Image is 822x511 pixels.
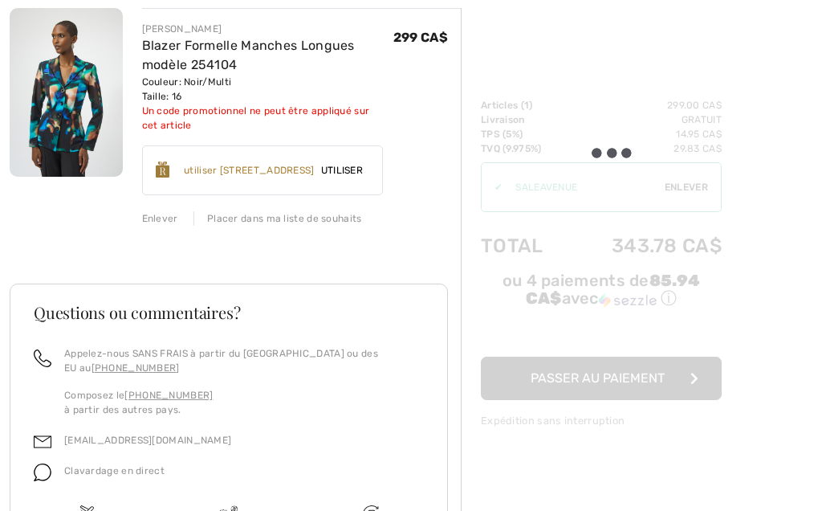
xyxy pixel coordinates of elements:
span: Utiliser [315,163,369,178]
div: Couleur: Noir/Multi Taille: 16 [142,75,393,104]
span: Clavardage en direct [64,465,165,476]
span: 299 CA$ [393,30,448,45]
div: Un code promotionnel ne peut être appliqué sur cet article [142,104,393,133]
p: Composez le à partir des autres pays. [64,388,424,417]
img: email [34,433,51,451]
a: [PHONE_NUMBER] [124,390,213,401]
img: Reward-Logo.svg [156,161,170,178]
p: Appelez-nous SANS FRAIS à partir du [GEOGRAPHIC_DATA] ou des EU au [64,346,424,375]
img: chat [34,464,51,481]
div: Placer dans ma liste de souhaits [193,211,362,226]
img: Blazer Formelle Manches Longues modèle 254104 [10,8,123,177]
a: [EMAIL_ADDRESS][DOMAIN_NAME] [64,435,231,446]
a: Blazer Formelle Manches Longues modèle 254104 [142,38,355,72]
div: [PERSON_NAME] [142,22,393,36]
h3: Questions ou commentaires? [34,305,424,321]
a: [PHONE_NUMBER] [92,362,180,374]
img: call [34,350,51,367]
div: Enlever [142,211,178,226]
div: utiliser [STREET_ADDRESS] [184,163,315,178]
